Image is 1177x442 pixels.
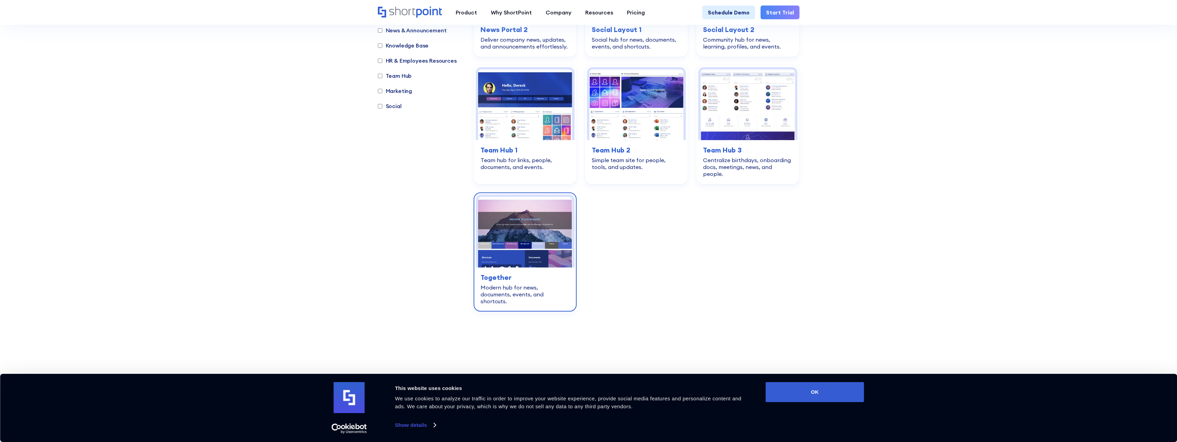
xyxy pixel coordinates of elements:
div: Why ShortPoint [491,8,532,17]
a: Usercentrics Cookiebot - opens in a new window [319,423,379,434]
label: HR & Employees Resources [378,56,457,65]
div: Company [546,8,571,17]
a: Start Trial [761,6,799,19]
a: Why ShortPoint [484,6,539,19]
h3: Social Layout 2 [703,24,792,35]
div: Resources [585,8,613,17]
a: Team Hub 3 – SharePoint Team Site Template: Centralize birthdays, onboarding docs, meetings, news... [696,65,799,184]
h3: News Portal 2 [481,24,570,35]
div: Product [456,8,477,17]
img: logo [334,382,365,413]
label: Team Hub [378,72,412,80]
h3: Team Hub 1 [481,145,570,155]
iframe: Chat Widget [1053,362,1177,442]
div: Modern hub for news, documents, events, and shortcuts. [481,284,570,305]
div: Team hub for links, people, documents, and events. [481,157,570,170]
div: Deliver company news, updates, and announcements effortlessly. [481,36,570,50]
div: Simple team site for people, tools, and updates. [592,157,681,170]
div: Pricing [627,8,645,17]
input: Team Hub [378,74,382,78]
div: This website uses cookies [395,384,750,392]
a: Pricing [620,6,652,19]
label: Knowledge Base [378,41,429,50]
input: HR & Employees Resources [378,59,382,63]
h3: Together [481,272,570,283]
span: We use cookies to analyze our traffic in order to improve your website experience, provide social... [395,396,742,409]
div: Social hub for news, documents, events, and shortcuts. [592,36,681,50]
h3: Team Hub 3 [703,145,792,155]
a: Home [378,7,442,18]
img: Team Hub 1 – SharePoint Online Modern Team Site Template: Team hub for links, people, documents, ... [478,70,572,140]
input: Knowledge Base [378,43,382,48]
img: Team Hub 3 – SharePoint Team Site Template: Centralize birthdays, onboarding docs, meetings, news... [701,70,795,140]
label: Marketing [378,87,412,95]
h3: Team Hub 2 [592,145,681,155]
label: News & Announcement [378,26,447,34]
a: Show details [395,420,436,430]
h3: Social Layout 1 [592,24,681,35]
a: Schedule Demo [702,6,755,19]
label: Social [378,102,402,110]
input: Marketing [378,89,382,93]
input: News & Announcement [378,28,382,33]
img: Together – Intranet Homepage Template: Modern hub for news, documents, events, and shortcuts. [478,197,572,267]
a: Team Hub 1 – SharePoint Online Modern Team Site Template: Team hub for links, people, documents, ... [474,65,577,184]
div: Centralize birthdays, onboarding docs, meetings, news, and people. [703,157,792,177]
input: Social [378,104,382,108]
a: Company [539,6,578,19]
a: Together – Intranet Homepage Template: Modern hub for news, documents, events, and shortcuts.Toge... [474,192,577,312]
div: Community hub for news, learning, profiles, and events. [703,36,792,50]
a: Resources [578,6,620,19]
button: OK [766,382,864,402]
a: Team Hub 2 – SharePoint Template Team Site: Simple team site for people, tools, and updates.Team ... [585,65,688,184]
a: Product [449,6,484,19]
img: Team Hub 2 – SharePoint Template Team Site: Simple team site for people, tools, and updates. [589,70,683,140]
